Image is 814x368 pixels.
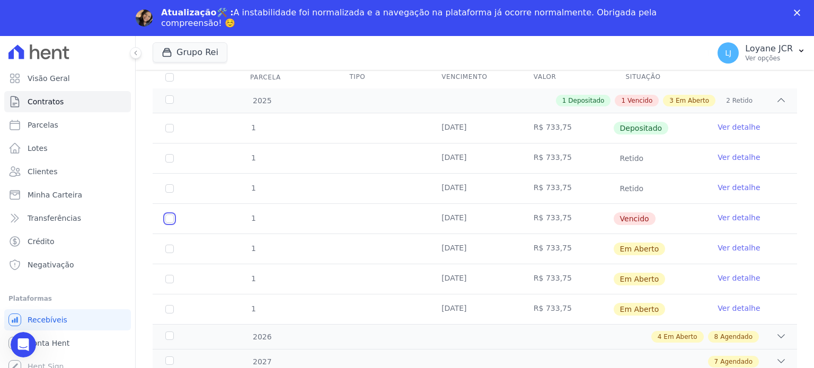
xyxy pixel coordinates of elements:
[521,174,613,203] td: R$ 733,75
[709,38,814,68] button: LJ Loyane JCR Ver opções
[4,184,131,205] a: Minha Carteira
[718,152,760,163] a: Ver detalhe
[4,114,131,136] a: Parcelas
[250,123,256,132] span: 1
[614,152,650,165] span: Retido
[165,154,174,163] input: Só é possível selecionar pagamentos em aberto
[568,96,604,105] span: Depositado
[28,190,82,200] span: Minha Carteira
[429,143,521,173] td: [DATE]
[714,357,719,366] span: 7
[4,91,131,112] a: Contratos
[136,10,153,26] img: Profile image for Adriane
[745,54,793,62] p: Ver opções
[429,113,521,143] td: [DATE]
[745,43,793,54] p: Loyane JCR
[250,274,256,283] span: 1
[4,208,131,229] a: Transferências
[28,143,48,154] span: Lotes
[28,259,74,270] span: Negativação
[165,214,174,223] input: default
[28,315,67,325] span: Recebíveis
[28,120,58,130] span: Parcelas
[237,67,294,88] div: Parcela
[658,332,662,342] span: 4
[720,357,753,366] span: Agendado
[250,184,256,192] span: 1
[521,113,613,143] td: R$ 733,75
[614,243,666,255] span: Em Aberto
[718,243,760,253] a: Ver detalhe
[429,234,521,264] td: [DATE]
[4,138,131,159] a: Lotes
[562,96,567,105] span: 1
[28,338,69,348] span: Conta Hent
[521,294,613,324] td: R$ 733,75
[161,7,234,17] b: Atualização🛠️ :
[429,204,521,234] td: [DATE]
[521,234,613,264] td: R$ 733,75
[4,309,131,330] a: Recebíveis
[28,236,55,247] span: Crédito
[28,73,70,84] span: Visão Geral
[161,7,661,29] div: A instabilidade foi normalizada e a navegação na plataforma já ocorre normalmente. Obrigada pela ...
[725,49,731,57] span: LJ
[718,212,760,223] a: Ver detalhe
[153,42,227,62] button: Grupo Rei
[165,245,174,253] input: default
[165,305,174,313] input: default
[627,96,652,105] span: Vencido
[4,231,131,252] a: Crédito
[429,294,521,324] td: [DATE]
[614,182,650,195] span: Retido
[614,303,666,316] span: Em Aberto
[250,244,256,253] span: 1
[714,332,719,342] span: 8
[28,96,64,107] span: Contratos
[614,212,656,225] span: Vencido
[11,332,36,357] iframe: Intercom live chat
[28,166,57,177] span: Clientes
[614,122,669,134] span: Depositado
[250,304,256,313] span: 1
[669,96,674,105] span: 3
[429,264,521,294] td: [DATE]
[429,66,521,88] th: Vencimento
[613,66,705,88] th: Situação
[663,332,697,342] span: Em Aberto
[4,68,131,89] a: Visão Geral
[8,292,127,305] div: Plataformas
[621,96,625,105] span: 1
[732,96,753,105] span: Retido
[521,264,613,294] td: R$ 733,75
[614,273,666,285] span: Em Aberto
[726,96,730,105] span: 2
[429,174,521,203] td: [DATE]
[521,66,613,88] th: Valor
[718,122,760,132] a: Ver detalhe
[521,143,613,173] td: R$ 733,75
[718,182,760,193] a: Ver detalhe
[250,154,256,162] span: 1
[165,124,174,132] input: Só é possível selecionar pagamentos em aberto
[4,333,131,354] a: Conta Hent
[718,273,760,283] a: Ver detalhe
[4,161,131,182] a: Clientes
[794,10,804,16] div: Fechar
[28,213,81,223] span: Transferências
[720,332,753,342] span: Agendado
[4,254,131,275] a: Negativação
[676,96,709,105] span: Em Aberto
[165,275,174,283] input: default
[718,303,760,313] a: Ver detalhe
[337,66,429,88] th: Tipo
[250,214,256,222] span: 1
[521,204,613,234] td: R$ 733,75
[165,184,174,193] input: Só é possível selecionar pagamentos em aberto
